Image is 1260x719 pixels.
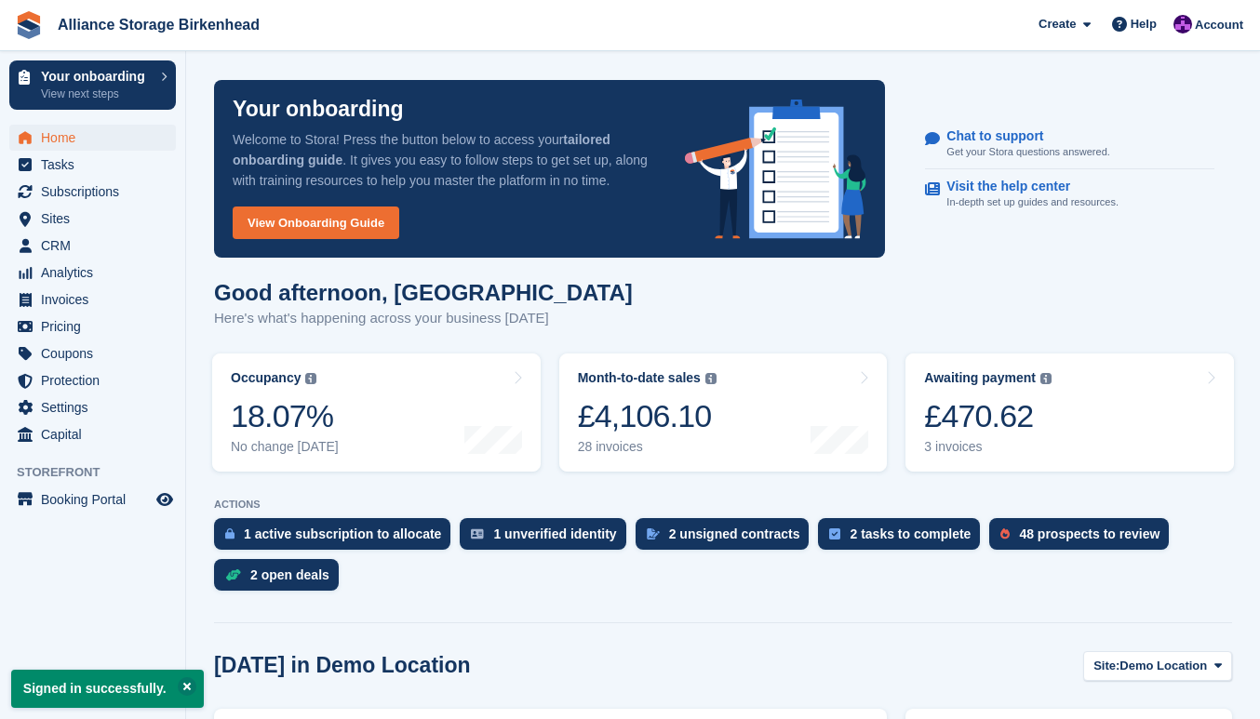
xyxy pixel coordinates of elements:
[17,463,185,482] span: Storefront
[214,653,471,678] h2: [DATE] in Demo Location
[578,397,717,435] div: £4,106.10
[924,439,1052,455] div: 3 invoices
[41,179,153,205] span: Subscriptions
[925,169,1214,220] a: Visit the help center In-depth set up guides and resources.
[559,353,888,472] a: Month-to-date sales £4,106.10 28 invoices
[41,125,153,151] span: Home
[578,370,701,386] div: Month-to-date sales
[9,260,176,286] a: menu
[212,353,541,472] a: Occupancy 18.07% No change [DATE]
[1000,528,1010,539] img: prospect-51fa495bee0391a8d652442698ab0144808aea92771e9ea1ae160a38d050c398.svg
[9,486,176,513] a: menu
[305,373,316,384] img: icon-info-grey-7440780725fd019a000dd9b08b2336e03edf1995a4989e88bcd33f0948082b44.svg
[1173,15,1192,33] img: Romilly Norton
[214,518,460,559] a: 1 active subscription to allocate
[989,518,1178,559] a: 48 prospects to review
[41,313,153,340] span: Pricing
[41,486,153,513] span: Booking Portal
[214,308,633,329] p: Here's what's happening across your business [DATE]
[41,286,153,313] span: Invoices
[9,340,176,366] a: menu
[850,526,971,541] div: 2 tasks to complete
[225,527,235,539] img: active_subscription_to_allocate_icon-d502201f5373d7db506a760aba3b589e785aa758c864c3986d89f69b8ff3...
[946,128,1094,144] p: Chat to support
[1131,15,1157,33] span: Help
[636,518,819,559] a: 2 unsigned contracts
[9,313,176,340] a: menu
[9,125,176,151] a: menu
[41,233,153,259] span: CRM
[41,206,153,232] span: Sites
[214,280,633,305] h1: Good afternoon, [GEOGRAPHIC_DATA]
[924,397,1052,435] div: £470.62
[154,488,176,511] a: Preview store
[946,179,1104,194] p: Visit the help center
[231,397,339,435] div: 18.07%
[9,367,176,393] a: menu
[705,373,717,384] img: icon-info-grey-7440780725fd019a000dd9b08b2336e03edf1995a4989e88bcd33f0948082b44.svg
[41,340,153,366] span: Coupons
[214,499,1232,511] p: ACTIONS
[233,99,404,120] p: Your onboarding
[41,70,152,83] p: Your onboarding
[41,394,153,420] span: Settings
[9,179,176,205] a: menu
[41,421,153,447] span: Capital
[1039,15,1076,33] span: Create
[41,260,153,286] span: Analytics
[925,119,1214,170] a: Chat to support Get your Stora questions answered.
[41,86,152,102] p: View next steps
[231,439,339,455] div: No change [DATE]
[9,421,176,447] a: menu
[9,394,176,420] a: menu
[946,144,1109,160] p: Get your Stora questions answered.
[9,206,176,232] a: menu
[15,11,43,39] img: stora-icon-8386f47178a22dfd0bd8f6a31ec36ba5ce8667c1dd55bd0f319d3a0aa187defe.svg
[905,353,1234,472] a: Awaiting payment £470.62 3 invoices
[9,286,176,313] a: menu
[233,206,399,239] a: View Onboarding Guide
[647,528,660,539] img: contract_signature_icon-13c848040528278c33f63329250d36e43548de30e8caae1d1a13099fd9432cc5.svg
[50,9,267,40] a: Alliance Storage Birkenhead
[1083,651,1232,682] button: Site: Demo Location
[578,439,717,455] div: 28 invoices
[829,528,840,539] img: task-75834270c22a3079a89374b754ae025e5fb1db73e45f91037f5363f120a921f8.svg
[818,518,989,559] a: 2 tasks to complete
[471,528,484,539] img: verify_identity-adf6edd0f0f0b5bbfe63781bf79b02c33cf7c696d77639b501bdc392416b5a36.svg
[233,129,655,191] p: Welcome to Stora! Press the button below to access your . It gives you easy to follow steps to ge...
[214,559,348,600] a: 2 open deals
[1040,373,1052,384] img: icon-info-grey-7440780725fd019a000dd9b08b2336e03edf1995a4989e88bcd33f0948082b44.svg
[1119,657,1207,675] span: Demo Location
[231,370,301,386] div: Occupancy
[11,670,204,708] p: Signed in successfully.
[9,233,176,259] a: menu
[1195,16,1243,34] span: Account
[685,100,867,239] img: onboarding-info-6c161a55d2c0e0a8cae90662b2fe09162a5109e8cc188191df67fb4f79e88e88.svg
[924,370,1036,386] div: Awaiting payment
[493,526,616,541] div: 1 unverified identity
[1093,657,1119,675] span: Site:
[1019,526,1159,541] div: 48 prospects to review
[669,526,800,541] div: 2 unsigned contracts
[9,152,176,178] a: menu
[250,567,329,582] div: 2 open deals
[225,568,241,581] img: deal-1b604bf984904fb50ccaf53a9ad4b4a5d6e5aea283cecdc64d6e3604feb123c2.svg
[946,194,1119,210] p: In-depth set up guides and resources.
[244,526,441,541] div: 1 active subscription to allocate
[460,518,635,559] a: 1 unverified identity
[9,60,176,110] a: Your onboarding View next steps
[41,152,153,178] span: Tasks
[41,367,153,393] span: Protection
